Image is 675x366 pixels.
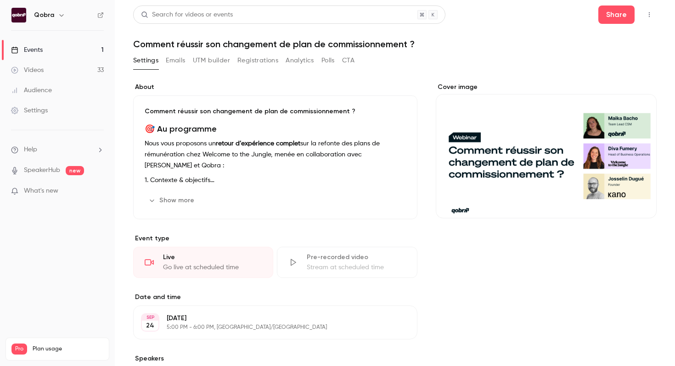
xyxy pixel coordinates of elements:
[66,166,84,175] span: new
[11,344,27,355] span: Pro
[145,107,406,116] p: Comment réussir son changement de plan de commissionnement ?
[321,53,335,68] button: Polls
[167,314,369,323] p: [DATE]
[598,6,635,24] button: Share
[133,53,158,68] button: Settings
[133,293,417,302] label: Date and time
[133,39,657,50] h1: Comment réussir son changement de plan de commissionnement ?
[166,53,185,68] button: Emails
[133,234,417,243] p: Event type
[11,66,44,75] div: Videos
[167,324,369,331] p: 5:00 PM - 6:00 PM, [GEOGRAPHIC_DATA]/[GEOGRAPHIC_DATA]
[24,166,60,175] a: SpeakerHub
[145,138,406,171] p: Nous vous proposons un sur la refonte des plans de rémunération chez Welcome to the Jungle, menée...
[145,123,406,134] h1: 🎯 Au programme
[193,53,230,68] button: UTM builder
[11,86,52,95] div: Audience
[146,321,154,330] p: 24
[286,53,314,68] button: Analytics
[133,83,417,92] label: About
[33,345,103,353] span: Plan usage
[93,187,104,195] iframe: Noticeable Trigger
[163,253,262,262] div: Live
[24,145,37,155] span: Help
[237,53,278,68] button: Registrations
[342,53,354,68] button: CTA
[145,193,200,208] button: Show more
[133,247,273,278] div: LiveGo live at scheduled time
[133,354,417,363] label: Speakers
[145,175,406,186] p: 1. Contexte & objectifs
[141,10,233,20] div: Search for videos or events
[11,8,26,22] img: Qobra
[11,145,104,155] li: help-dropdown-opener
[11,45,43,55] div: Events
[436,83,657,92] label: Cover image
[163,263,262,272] div: Go live at scheduled time
[34,11,54,20] h6: Qobra
[216,140,300,147] strong: retour d’expérience complet
[11,106,48,115] div: Settings
[277,247,417,278] div: Pre-recorded videoStream at scheduled time
[24,186,58,196] span: What's new
[142,314,158,321] div: SEP
[307,253,405,262] div: Pre-recorded video
[436,83,657,218] section: Cover image
[307,263,405,272] div: Stream at scheduled time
